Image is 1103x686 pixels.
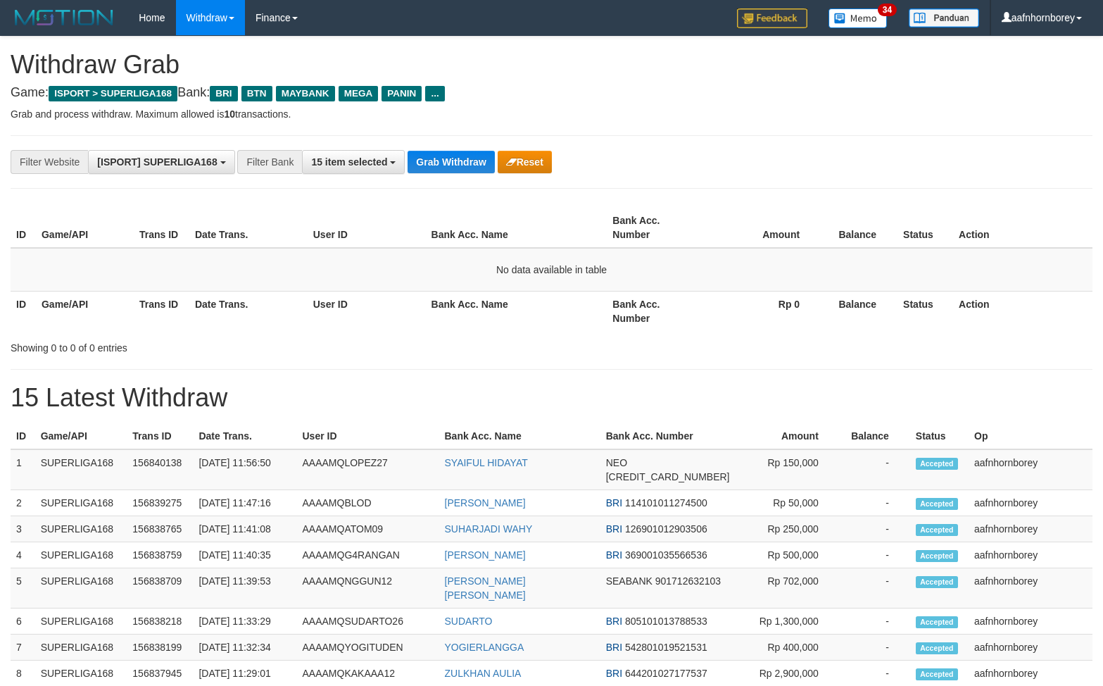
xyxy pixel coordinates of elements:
[736,490,840,516] td: Rp 50,000
[127,542,193,568] td: 156838759
[606,523,622,535] span: BRI
[916,458,958,470] span: Accepted
[11,635,35,661] td: 7
[916,642,958,654] span: Accepted
[737,8,807,28] img: Feedback.jpg
[445,523,533,535] a: SUHARJADI WAHY
[11,150,88,174] div: Filter Website
[969,542,1092,568] td: aafnhornborey
[916,616,958,628] span: Accepted
[11,291,36,331] th: ID
[655,575,721,587] span: Copy 901712632103 to clipboard
[425,86,444,101] span: ...
[878,4,897,16] span: 34
[382,86,422,101] span: PANIN
[308,291,426,331] th: User ID
[606,549,622,561] span: BRI
[297,516,439,542] td: AAAAMQATOM09
[445,575,526,601] a: [PERSON_NAME] [PERSON_NAME]
[11,542,35,568] td: 4
[606,471,730,482] span: Copy 5859459223534313 to clipboard
[916,550,958,562] span: Accepted
[36,208,134,248] th: Game/API
[11,516,35,542] td: 3
[11,107,1092,121] p: Grab and process withdraw. Maximum allowed is transactions.
[339,86,379,101] span: MEGA
[705,291,821,331] th: Rp 0
[625,616,707,627] span: Copy 805101013788533 to clipboard
[953,208,1092,248] th: Action
[127,449,193,490] td: 156840138
[969,516,1092,542] td: aafnhornborey
[600,423,736,449] th: Bank Acc. Number
[736,635,840,661] td: Rp 400,000
[193,635,296,661] td: [DATE] 11:32:34
[11,449,35,490] td: 1
[11,335,449,355] div: Showing 0 to 0 of 0 entries
[625,642,707,653] span: Copy 542801019521531 to clipboard
[736,568,840,609] td: Rp 702,000
[35,449,127,490] td: SUPERLIGA168
[821,291,897,331] th: Balance
[607,208,705,248] th: Bank Acc. Number
[35,635,127,661] td: SUPERLIGA168
[445,668,522,679] a: ZULKHAN AULIA
[840,542,910,568] td: -
[426,291,607,331] th: Bank Acc. Name
[439,423,600,449] th: Bank Acc. Name
[606,457,627,468] span: NEO
[11,51,1092,79] h1: Withdraw Grab
[35,542,127,568] td: SUPERLIGA168
[445,497,526,509] a: [PERSON_NAME]
[189,291,308,331] th: Date Trans.
[736,542,840,568] td: Rp 500,000
[606,616,622,627] span: BRI
[88,150,234,174] button: [ISPORT] SUPERLIGA168
[969,449,1092,490] td: aafnhornborey
[606,497,622,509] span: BRI
[953,291,1092,331] th: Action
[840,609,910,635] td: -
[134,208,189,248] th: Trans ID
[224,108,235,120] strong: 10
[193,609,296,635] td: [DATE] 11:33:29
[193,423,296,449] th: Date Trans.
[193,516,296,542] td: [DATE] 11:41:08
[297,449,439,490] td: AAAAMQLOPEZ27
[35,516,127,542] td: SUPERLIGA168
[897,291,953,331] th: Status
[189,208,308,248] th: Date Trans.
[625,497,707,509] span: Copy 114101011274500 to clipboard
[445,549,526,561] a: [PERSON_NAME]
[916,498,958,510] span: Accepted
[127,423,193,449] th: Trans ID
[35,609,127,635] td: SUPERLIGA168
[736,516,840,542] td: Rp 250,000
[11,423,35,449] th: ID
[969,568,1092,609] td: aafnhornborey
[498,151,552,173] button: Reset
[705,208,821,248] th: Amount
[308,208,426,248] th: User ID
[969,490,1092,516] td: aafnhornborey
[193,542,296,568] td: [DATE] 11:40:35
[11,568,35,609] td: 5
[910,423,969,449] th: Status
[193,449,296,490] td: [DATE] 11:56:50
[210,86,237,101] span: BRI
[840,635,910,661] td: -
[426,208,607,248] th: Bank Acc. Name
[916,524,958,536] span: Accepted
[606,668,622,679] span: BRI
[11,490,35,516] td: 2
[969,609,1092,635] td: aafnhornborey
[445,457,528,468] a: SYAIFUL HIDAYAT
[607,291,705,331] th: Bank Acc. Number
[736,609,840,635] td: Rp 1,300,000
[297,635,439,661] td: AAAAMQYOGITUDEN
[828,8,888,28] img: Button%20Memo.svg
[606,642,622,653] span: BRI
[193,568,296,609] td: [DATE] 11:39:53
[625,549,707,561] span: Copy 369001035566536 to clipboard
[127,490,193,516] td: 156839275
